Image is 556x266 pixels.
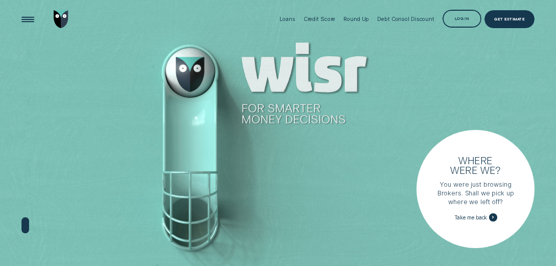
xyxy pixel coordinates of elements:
[343,16,369,23] div: Round Up
[454,214,488,221] span: Take me back
[280,16,295,23] div: Loans
[416,130,535,248] a: Where were we?You were just browsing Brokers. Shall we pick up where we left off?Take me back
[436,180,514,206] p: You were just browsing Brokers. Shall we pick up where we left off?
[377,16,434,23] div: Debt Consol Discount
[484,10,535,28] a: Get Estimate
[19,10,36,28] button: Open Menu
[443,10,481,27] button: Log in
[54,10,68,28] img: Wisr
[304,16,336,23] div: Credit Score
[447,156,504,175] h3: Where were we?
